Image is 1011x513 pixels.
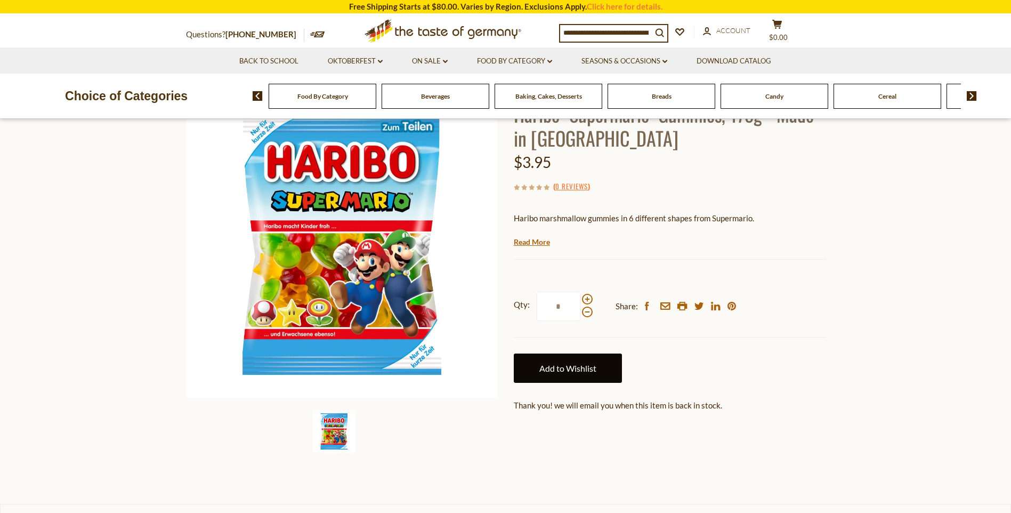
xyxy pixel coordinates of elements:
[553,181,590,191] span: ( )
[765,92,783,100] a: Candy
[514,399,826,412] div: Thank you! we will email you when this item is back in stock.
[581,55,667,67] a: Seasons & Occasions
[477,55,552,67] a: Food By Category
[239,55,298,67] a: Back to School
[514,237,550,247] a: Read More
[703,25,750,37] a: Account
[616,300,638,313] span: Share:
[514,298,530,311] strong: Qty:
[412,55,448,67] a: On Sale
[652,92,672,100] a: Breads
[297,92,348,100] a: Food By Category
[514,212,826,225] p: Haribo marshmallow gummies in 6 different shapes from Supermario.
[514,233,826,246] p: In [DATE], [DEMOGRAPHIC_DATA] [DEMOGRAPHIC_DATA] candy maker [PERSON_NAME] introduced a revolutio...
[514,102,826,150] h1: Haribo "Supermario" Gummies, 175g - Made in [GEOGRAPHIC_DATA]
[967,91,977,101] img: next arrow
[313,410,355,453] img: Haribo Supermario
[186,28,304,42] p: Questions?
[225,29,296,39] a: [PHONE_NUMBER]
[186,86,498,398] img: Haribo Supermario
[421,92,450,100] a: Beverages
[253,91,263,101] img: previous arrow
[587,2,662,11] a: Click here for details.
[514,153,551,171] span: $3.95
[762,19,794,46] button: $0.00
[878,92,896,100] a: Cereal
[769,33,788,42] span: $0.00
[555,181,588,193] a: 0 Reviews
[515,92,582,100] a: Baking, Cakes, Desserts
[537,292,580,321] input: Qty:
[716,26,750,35] span: Account
[328,55,383,67] a: Oktoberfest
[697,55,771,67] a: Download Catalog
[514,354,622,383] a: Add to Wishlist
